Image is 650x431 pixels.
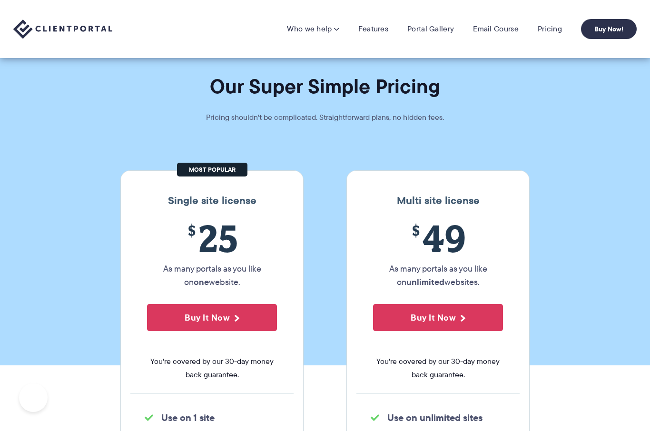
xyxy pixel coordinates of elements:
[581,19,637,39] a: Buy Now!
[287,24,339,34] a: Who we help
[19,383,48,412] iframe: Toggle Customer Support
[407,24,454,34] a: Portal Gallery
[538,24,562,34] a: Pricing
[373,262,503,289] p: As many portals as you like on websites.
[373,304,503,331] button: Buy It Now
[356,195,520,207] h3: Multi site license
[406,275,444,288] strong: unlimited
[182,111,468,124] p: Pricing shouldn't be complicated. Straightforward plans, no hidden fees.
[147,304,277,331] button: Buy It Now
[473,24,519,34] a: Email Course
[147,262,277,289] p: As many portals as you like on website.
[147,216,277,260] span: 25
[130,195,294,207] h3: Single site license
[373,355,503,382] span: You're covered by our 30-day money back guarantee.
[161,411,215,425] strong: Use on 1 site
[147,355,277,382] span: You're covered by our 30-day money back guarantee.
[358,24,388,34] a: Features
[387,411,483,425] strong: Use on unlimited sites
[373,216,503,260] span: 49
[194,275,209,288] strong: one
